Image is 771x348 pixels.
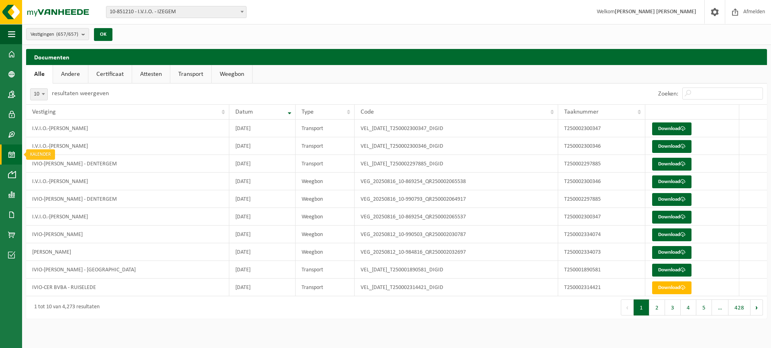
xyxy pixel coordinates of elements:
[558,190,645,208] td: T250002297885
[26,65,53,83] a: Alle
[30,300,100,315] div: 1 tot 10 van 4,273 resultaten
[355,120,558,137] td: VEL_[DATE]_T250002300347_DIGID
[26,49,767,65] h2: Documenten
[652,264,691,277] a: Download
[229,226,296,243] td: [DATE]
[355,279,558,296] td: VEL_[DATE]_T250002314421_DIGID
[652,246,691,259] a: Download
[229,190,296,208] td: [DATE]
[26,173,229,190] td: I.V.I.O.-[PERSON_NAME]
[652,158,691,171] a: Download
[26,208,229,226] td: I.V.I.O.-[PERSON_NAME]
[558,155,645,173] td: T250002297885
[26,243,229,261] td: [PERSON_NAME]
[56,32,78,37] count: (657/657)
[728,299,751,315] button: 428
[696,299,712,315] button: 5
[229,155,296,173] td: [DATE]
[26,155,229,173] td: IVIO-[PERSON_NAME] - DENTERGEM
[296,190,355,208] td: Weegbon
[652,211,691,224] a: Download
[652,281,691,294] a: Download
[32,109,56,115] span: Vestiging
[615,9,696,15] strong: [PERSON_NAME] [PERSON_NAME]
[658,91,678,97] label: Zoeken:
[296,137,355,155] td: Transport
[229,173,296,190] td: [DATE]
[558,279,645,296] td: T250002314421
[296,279,355,296] td: Transport
[558,120,645,137] td: T250002300347
[361,109,374,115] span: Code
[355,226,558,243] td: VEG_20250812_10-990503_QR250002030787
[621,299,634,315] button: Previous
[235,109,253,115] span: Datum
[712,299,728,315] span: …
[106,6,247,18] span: 10-851210 - I.V.I.O. - IZEGEM
[26,261,229,279] td: IVIO-[PERSON_NAME] - [GEOGRAPHIC_DATA]
[26,226,229,243] td: IVIO-[PERSON_NAME]
[652,140,691,153] a: Download
[652,175,691,188] a: Download
[229,243,296,261] td: [DATE]
[31,28,78,41] span: Vestigingen
[106,6,246,18] span: 10-851210 - I.V.I.O. - IZEGEM
[296,261,355,279] td: Transport
[31,89,47,100] span: 10
[652,122,691,135] a: Download
[558,173,645,190] td: T250002300346
[355,243,558,261] td: VEG_20250812_10-984816_QR250002032697
[355,190,558,208] td: VEG_20250816_10-990793_QR250002064917
[94,28,112,41] button: OK
[229,120,296,137] td: [DATE]
[302,109,314,115] span: Type
[30,88,48,100] span: 10
[26,190,229,208] td: IVIO-[PERSON_NAME] - DENTERGEM
[26,279,229,296] td: IVIO-CER BVBA - RUISELEDE
[558,137,645,155] td: T250002300346
[355,261,558,279] td: VEL_[DATE]_T250001890581_DIGID
[296,208,355,226] td: Weegbon
[558,243,645,261] td: T250002334073
[26,137,229,155] td: I.V.I.O.-[PERSON_NAME]
[558,261,645,279] td: T250001890581
[681,299,696,315] button: 4
[751,299,763,315] button: Next
[170,65,211,83] a: Transport
[296,226,355,243] td: Weegbon
[355,173,558,190] td: VEG_20250816_10-869254_QR250002065538
[296,155,355,173] td: Transport
[558,208,645,226] td: T250002300347
[564,109,599,115] span: Taaknummer
[355,137,558,155] td: VEL_[DATE]_T250002300346_DIGID
[26,28,89,40] button: Vestigingen(657/657)
[229,279,296,296] td: [DATE]
[296,120,355,137] td: Transport
[26,120,229,137] td: I.V.I.O.-[PERSON_NAME]
[229,208,296,226] td: [DATE]
[229,261,296,279] td: [DATE]
[296,243,355,261] td: Weegbon
[53,65,88,83] a: Andere
[296,173,355,190] td: Weegbon
[355,208,558,226] td: VEG_20250816_10-869254_QR250002065537
[355,155,558,173] td: VEL_[DATE]_T250002297885_DIGID
[212,65,252,83] a: Weegbon
[652,228,691,241] a: Download
[229,137,296,155] td: [DATE]
[652,193,691,206] a: Download
[634,299,649,315] button: 1
[558,226,645,243] td: T250002334074
[665,299,681,315] button: 3
[52,90,109,97] label: resultaten weergeven
[132,65,170,83] a: Attesten
[649,299,665,315] button: 2
[88,65,132,83] a: Certificaat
